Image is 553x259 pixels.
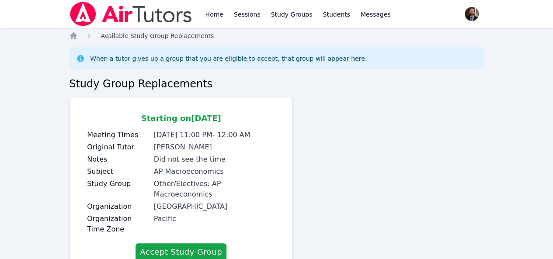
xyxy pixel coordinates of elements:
[154,166,275,177] div: AP Macroeconomics
[87,154,149,165] label: Notes
[101,32,214,39] span: Available Study Group Replacements
[87,130,149,140] label: Meeting Times
[90,54,367,63] div: When a tutor gives up a group that you are eligible to accept, that group will appear here.
[87,179,149,189] label: Study Group
[87,142,149,152] label: Original Tutor
[154,214,275,224] div: Pacific
[154,154,275,165] div: Did not see the time
[69,31,484,40] nav: Breadcrumb
[154,130,275,140] li: [DATE] 11:00 PM - 12:00 AM
[87,214,149,235] label: Organization Time Zone
[101,31,214,40] a: Available Study Group Replacements
[87,201,149,212] label: Organization
[87,166,149,177] label: Subject
[154,179,275,200] div: Other/Electives: AP Macroeconomics
[69,77,484,91] h2: Study Group Replacements
[69,2,193,26] img: Air Tutors
[154,201,275,212] div: [GEOGRAPHIC_DATA]
[154,142,275,152] div: [PERSON_NAME]
[141,114,221,123] span: Starting on [DATE]
[361,10,391,19] span: Messages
